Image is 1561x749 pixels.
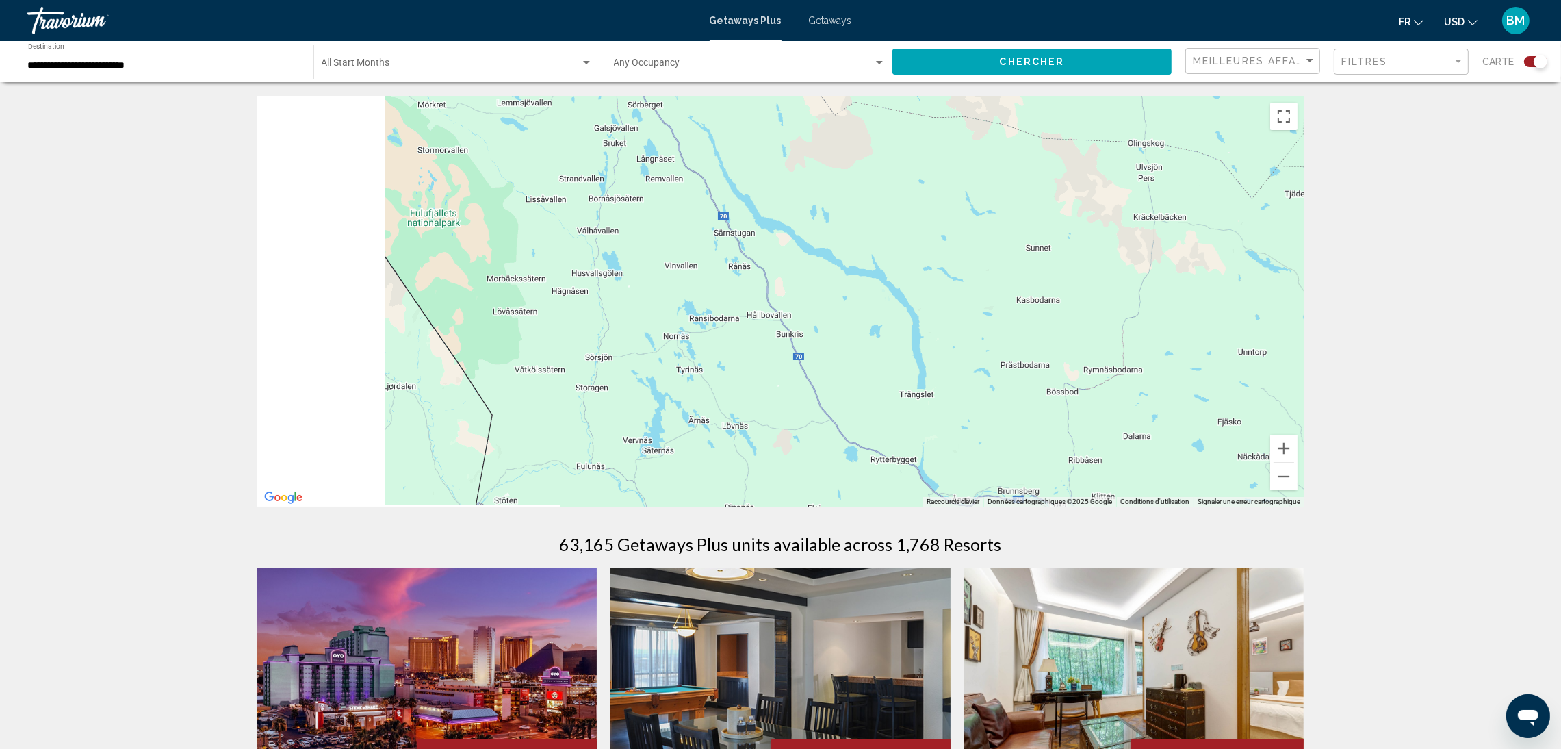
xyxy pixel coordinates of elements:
span: Filtres [1341,56,1388,67]
h1: 63,165 Getaways Plus units available across 1,768 Resorts [560,534,1002,555]
a: Signaler une erreur cartographique [1198,498,1300,505]
span: BM [1507,14,1525,27]
a: Ouvrir cette zone dans Google Maps (dans une nouvelle fenêtre) [261,489,306,507]
a: Conditions d'utilisation [1120,498,1189,505]
button: Passer en plein écran [1270,103,1298,130]
button: Chercher [892,49,1172,74]
a: Getaways [809,15,852,26]
button: Raccourcis clavier [927,497,979,507]
button: Change language [1399,12,1423,31]
span: Chercher [1000,57,1065,68]
span: Meilleures affaires [1193,55,1322,66]
span: Données cartographiques ©2025 Google [988,498,1112,505]
span: Carte [1482,52,1514,71]
span: fr [1399,16,1410,27]
button: Zoom arrière [1270,463,1298,490]
a: Travorium [27,7,696,34]
img: Google [261,489,306,507]
button: User Menu [1498,6,1534,35]
button: Filter [1334,48,1469,76]
button: Zoom avant [1270,435,1298,462]
span: USD [1444,16,1465,27]
a: Getaways Plus [710,15,782,26]
iframe: Bouton de lancement de la fenêtre de messagerie [1506,694,1550,738]
mat-select: Sort by [1193,55,1316,67]
button: Change currency [1444,12,1478,31]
